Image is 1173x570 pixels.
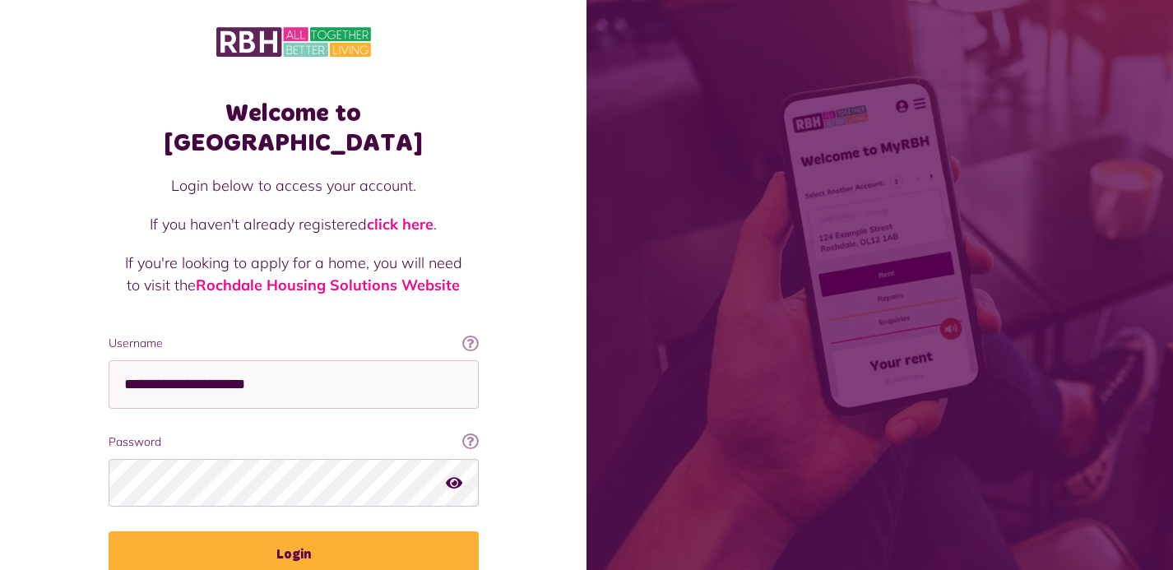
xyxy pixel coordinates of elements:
label: Password [109,433,479,451]
img: MyRBH [216,25,371,59]
p: Login below to access your account. [125,174,462,197]
label: Username [109,335,479,352]
p: If you haven't already registered . [125,213,462,235]
a: Rochdale Housing Solutions Website [196,276,460,294]
a: click here [367,215,433,234]
p: If you're looking to apply for a home, you will need to visit the [125,252,462,296]
h1: Welcome to [GEOGRAPHIC_DATA] [109,99,479,158]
